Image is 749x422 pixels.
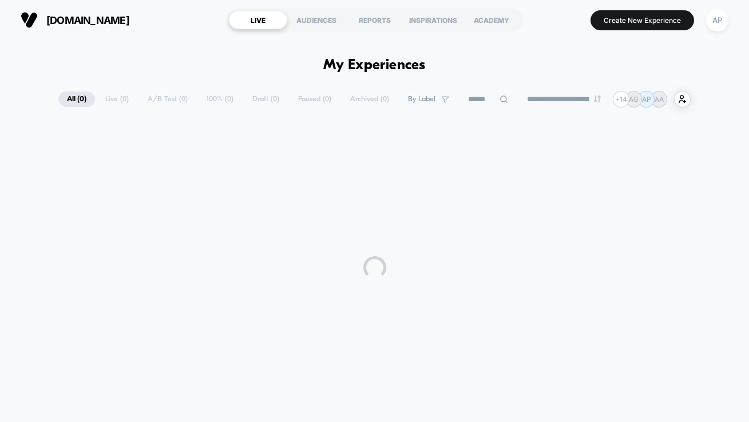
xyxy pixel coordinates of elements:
[229,11,287,29] div: LIVE
[655,95,664,103] p: AA
[613,91,629,108] div: + 14
[58,91,95,107] span: All ( 0 )
[462,11,521,29] div: ACADEMY
[17,11,133,29] button: [DOMAIN_NAME]
[706,9,728,31] div: AP
[629,95,639,103] p: AG
[594,95,601,102] img: end
[642,95,651,103] p: AP
[591,10,694,30] button: Create New Experience
[408,95,435,103] span: By Label
[287,11,346,29] div: AUDIENCES
[703,9,732,32] button: AP
[346,11,404,29] div: REPORTS
[404,11,462,29] div: INSPIRATIONS
[46,14,129,26] span: [DOMAIN_NAME]
[323,57,426,74] h1: My Experiences
[21,11,38,29] img: Visually logo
